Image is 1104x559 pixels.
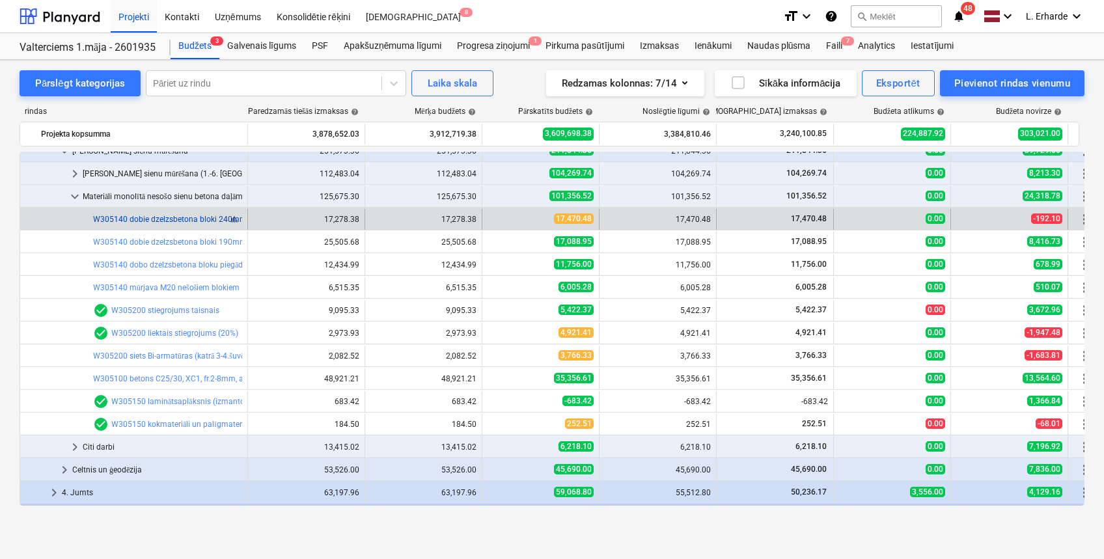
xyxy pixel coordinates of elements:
a: Pirkuma pasūtījumi [538,33,632,59]
div: 12,434.99 [253,260,359,269]
span: 0.00 [926,259,945,269]
div: 55,512.80 [605,488,711,497]
span: 3,766.33 [559,350,594,361]
div: 4- Aizpildošās konstrukcijas [51,505,242,526]
span: 6,218.10 [794,442,828,451]
span: Vairāk darbību [1077,325,1092,341]
div: Pārslēgt kategorijas [35,75,125,92]
span: 0.00 [926,305,945,315]
span: 0.00 [926,441,945,452]
button: Laika skala [411,70,493,96]
button: Eksportēt [862,70,935,96]
span: 45,690.00 [554,464,594,474]
iframe: Chat Widget [1039,497,1104,559]
div: 17,278.38 [370,215,476,224]
span: keyboard_arrow_right [57,462,72,478]
span: search [857,11,867,21]
span: 17,470.48 [554,213,594,224]
a: W305200 stiegrojums taisnais [111,306,219,315]
span: help [1051,108,1062,116]
a: Budžets3 [171,33,219,59]
i: keyboard_arrow_down [799,8,814,24]
div: 5,422.37 [605,306,711,315]
span: Vairāk darbību [1077,166,1092,182]
span: 0.00 [926,236,945,247]
a: Apakšuzņēmuma līgumi [336,33,449,59]
span: Vairāk darbību [1077,211,1092,227]
span: 0.00 [926,282,945,292]
div: 2,973.93 [253,329,359,338]
div: rindas [20,107,247,116]
i: keyboard_arrow_down [1000,8,1015,24]
span: 252.51 [565,418,594,429]
span: 101,356.52 [785,191,828,200]
a: Naudas plūsma [739,33,819,59]
div: [PERSON_NAME] sienu mūrēšana (1.-6. [GEOGRAPHIC_DATA]) [83,163,242,184]
span: 0.00 [926,168,945,178]
div: 184.50 [253,420,359,429]
div: 6,515.35 [370,283,476,292]
span: 3,766.33 [794,351,828,360]
div: 45,690.00 [605,465,711,474]
span: help [934,108,945,116]
div: Progresa ziņojumi [449,33,538,59]
div: 6,005.28 [605,283,711,292]
div: 125,675.30 [253,192,359,201]
span: 224,887.92 [901,128,945,140]
div: 2,973.93 [370,329,476,338]
div: 13,415.02 [370,443,476,452]
span: 17,088.95 [790,237,828,246]
span: help [583,108,593,116]
span: 50,236.17 [790,487,828,497]
div: 63,197.96 [253,488,359,497]
div: 13,415.02 [253,443,359,452]
div: Ienākumi [687,33,739,59]
span: 0.00 [926,373,945,383]
div: PSF [304,33,336,59]
i: Zināšanu pamats [825,8,838,24]
span: Vairāk darbību [1077,257,1092,273]
div: 683.42 [253,397,359,406]
div: 4. Jumts [62,482,242,503]
button: Pārslēgt kategorijas [20,70,141,96]
a: W305200 siets Bi-armatūras (katrā 3-4.šuvē, 1gab., k=1.2) [93,351,293,361]
div: 2,082.52 [253,351,359,361]
div: Budžeta atlikums [874,107,945,116]
div: 683.42 [370,397,476,406]
span: 35,356.61 [790,374,828,383]
span: 4,921.41 [794,328,828,337]
a: W305140 dobie dzelzsbetona bloki 240mm, [DOMAIN_NAME]. armētie bloki un pusbloki [93,215,401,224]
div: Citi darbi [83,437,242,457]
div: 17,470.48 [605,215,711,224]
div: 17,278.38 [253,215,359,224]
div: 48,921.21 [253,374,359,383]
a: W305140 dobo dzelzsbetona bloku piegāde un paletes [93,260,285,269]
span: 0.00 [926,191,945,201]
span: 3,609,698.38 [543,128,594,140]
div: 112,483.04 [370,169,476,178]
span: 7,836.00 [1027,464,1062,474]
span: 0.00 [926,213,945,224]
div: Valterciems 1.māja - 2601935 [20,41,155,55]
span: Vairāk darbību [1077,303,1092,318]
span: 35,356.61 [554,373,594,383]
div: Eksportēt [876,75,920,92]
div: Materiāli monolītā nesošo sienu betona daļām (atsevišķi pērkamie) [83,186,242,207]
a: Izmaksas [632,33,687,59]
i: keyboard_arrow_down [1069,8,1084,24]
div: 6,515.35 [253,283,359,292]
div: [DEMOGRAPHIC_DATA] izmaksas [700,107,827,116]
div: 4,921.41 [605,329,711,338]
div: Projekta kopsumma [41,124,242,144]
div: Budžeta novirze [996,107,1062,116]
div: -683.42 [722,397,828,406]
a: W305150 kokmateriāli un palīgmateriāli (uz betona 1m3) [111,420,312,429]
div: 112,483.04 [253,169,359,178]
div: -683.42 [605,397,711,406]
button: Redzamas kolonnas:7/14 [546,70,704,96]
div: 3,912,719.38 [370,124,476,144]
div: Iestatījumi [903,33,961,59]
div: 12,434.99 [370,260,476,269]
